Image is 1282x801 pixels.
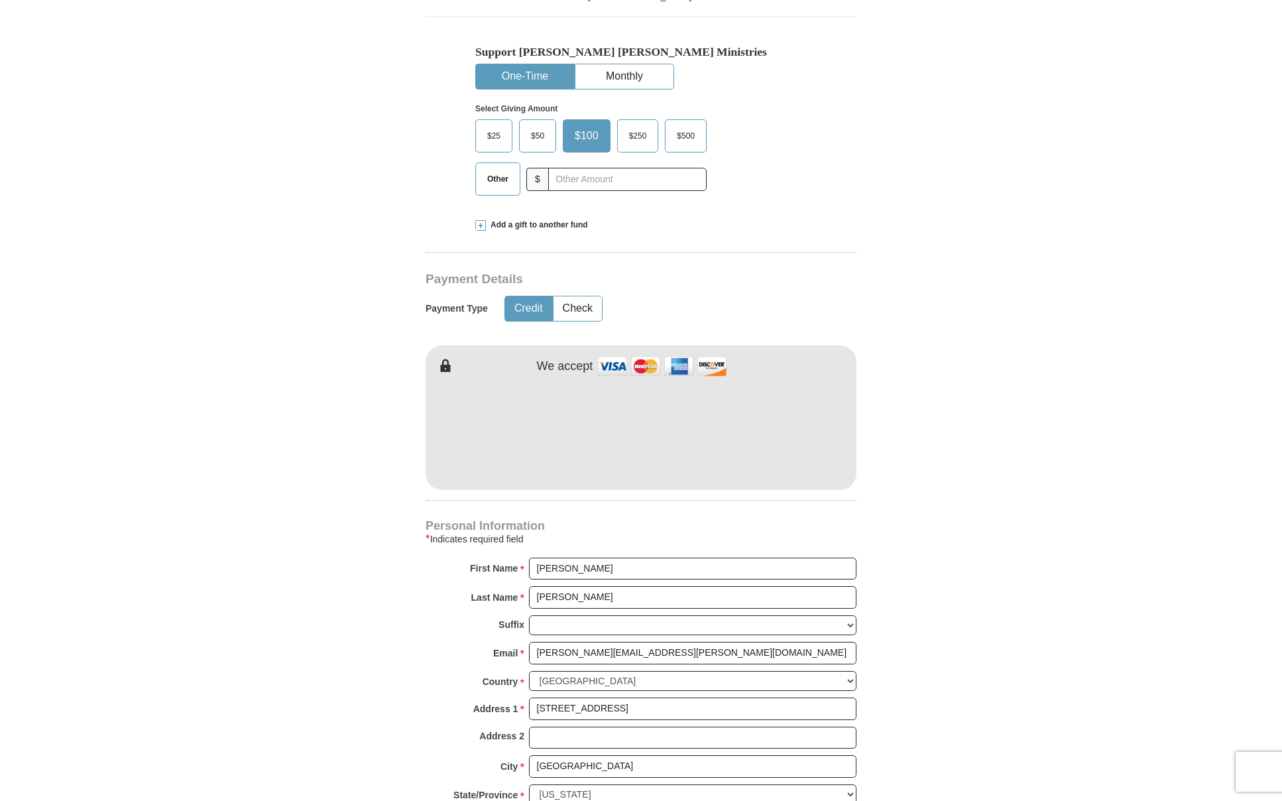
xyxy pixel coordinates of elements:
[471,588,518,607] strong: Last Name
[548,168,707,191] input: Other Amount
[500,757,518,776] strong: City
[568,126,605,146] span: $100
[475,45,807,59] h5: Support [PERSON_NAME] [PERSON_NAME] Ministries
[493,644,518,662] strong: Email
[554,296,602,321] button: Check
[486,219,588,231] span: Add a gift to another fund
[526,168,549,191] span: $
[426,272,764,287] h3: Payment Details
[426,303,488,314] h5: Payment Type
[475,104,557,113] strong: Select Giving Amount
[473,700,518,718] strong: Address 1
[481,126,507,146] span: $25
[524,126,551,146] span: $50
[481,169,515,189] span: Other
[483,672,518,691] strong: Country
[426,531,856,547] div: Indicates required field
[622,126,654,146] span: $250
[498,615,524,634] strong: Suffix
[670,126,701,146] span: $500
[476,64,574,89] button: One-Time
[426,521,856,531] h4: Personal Information
[479,727,524,745] strong: Address 2
[505,296,552,321] button: Credit
[537,359,593,374] h4: We accept
[596,352,728,381] img: credit cards accepted
[470,559,518,578] strong: First Name
[575,64,673,89] button: Monthly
